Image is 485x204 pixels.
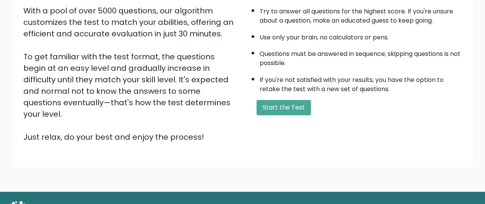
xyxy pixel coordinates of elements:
[260,29,462,42] li: Use only your brain, no calculators or pens.
[260,46,462,68] li: Questions must be answered in sequence; skipping questions is not possible.
[256,100,311,115] button: Start the Test
[260,72,462,94] li: If you're not satisfied with your results, you have the option to retake the test with a new set ...
[260,3,462,25] li: Try to answer all questions for the highest score. If you're unsure about a question, make an edu...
